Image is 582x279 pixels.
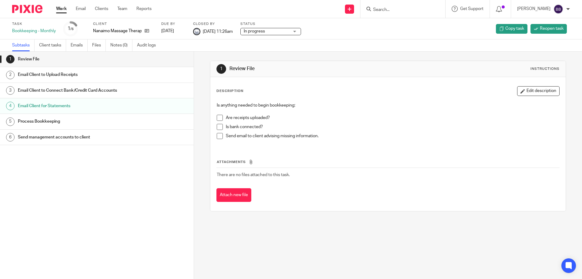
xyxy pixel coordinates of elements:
a: Reopen task [530,24,567,34]
a: Notes (0) [110,39,132,51]
button: Edit description [517,86,560,96]
h1: Review File [18,55,131,64]
div: 4 [6,102,15,110]
span: In progress [244,29,265,33]
p: Is bank connected? [226,124,559,130]
span: Get Support [460,7,483,11]
h1: Email Client for Statements [18,101,131,111]
a: Clients [95,6,108,12]
div: 6 [6,133,15,141]
h1: Send management accounts to client [18,133,131,142]
label: Task [12,22,56,26]
div: 1 [216,64,226,74]
div: 1 [68,25,74,32]
span: Reopen task [540,26,564,32]
p: [PERSON_NAME] [517,6,550,12]
a: Team [117,6,127,12]
p: Is anything needed to begin bookkeeping: [217,102,559,108]
label: Status [240,22,301,26]
h1: Email Client to Connect Bank/Credit Card Accounts [18,86,131,95]
span: There are no files attached to this task. [217,173,290,177]
h1: Review File [229,66,401,72]
a: Files [92,39,106,51]
img: Pixie [12,5,42,13]
p: Send email to client advising missing information. [226,133,559,139]
a: Emails [71,39,88,51]
div: 1 [6,55,15,63]
input: Search [373,7,427,13]
span: Copy task [505,26,524,32]
div: [DATE] [161,28,186,34]
h1: Email Client to Upload Receipts [18,70,131,79]
a: Copy task [496,24,527,34]
div: Instructions [530,66,560,71]
label: Closed by [193,22,233,26]
div: 2 [6,71,15,79]
p: Are receipts uploaded? [226,115,559,121]
p: Description [216,89,243,94]
small: /6 [70,27,74,31]
div: 5 [6,117,15,126]
a: Client tasks [39,39,66,51]
span: Attachments [217,160,246,164]
a: Email [76,6,86,12]
div: Bookkeeping - Monthly [12,28,56,34]
a: Audit logs [137,39,160,51]
label: Due by [161,22,186,26]
h1: Process Bookkeeping [18,117,131,126]
img: Copy%20of%20Rockies%20accounting%20v3%20(1).png [193,28,200,35]
img: svg%3E [554,4,563,14]
label: Client [93,22,154,26]
p: Nanaimo Massage Therapy [93,28,142,34]
button: Attach new file [216,188,251,202]
a: Reports [136,6,152,12]
span: [DATE] 11:26am [203,29,233,33]
a: Work [56,6,67,12]
a: Subtasks [12,39,35,51]
div: 3 [6,86,15,95]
